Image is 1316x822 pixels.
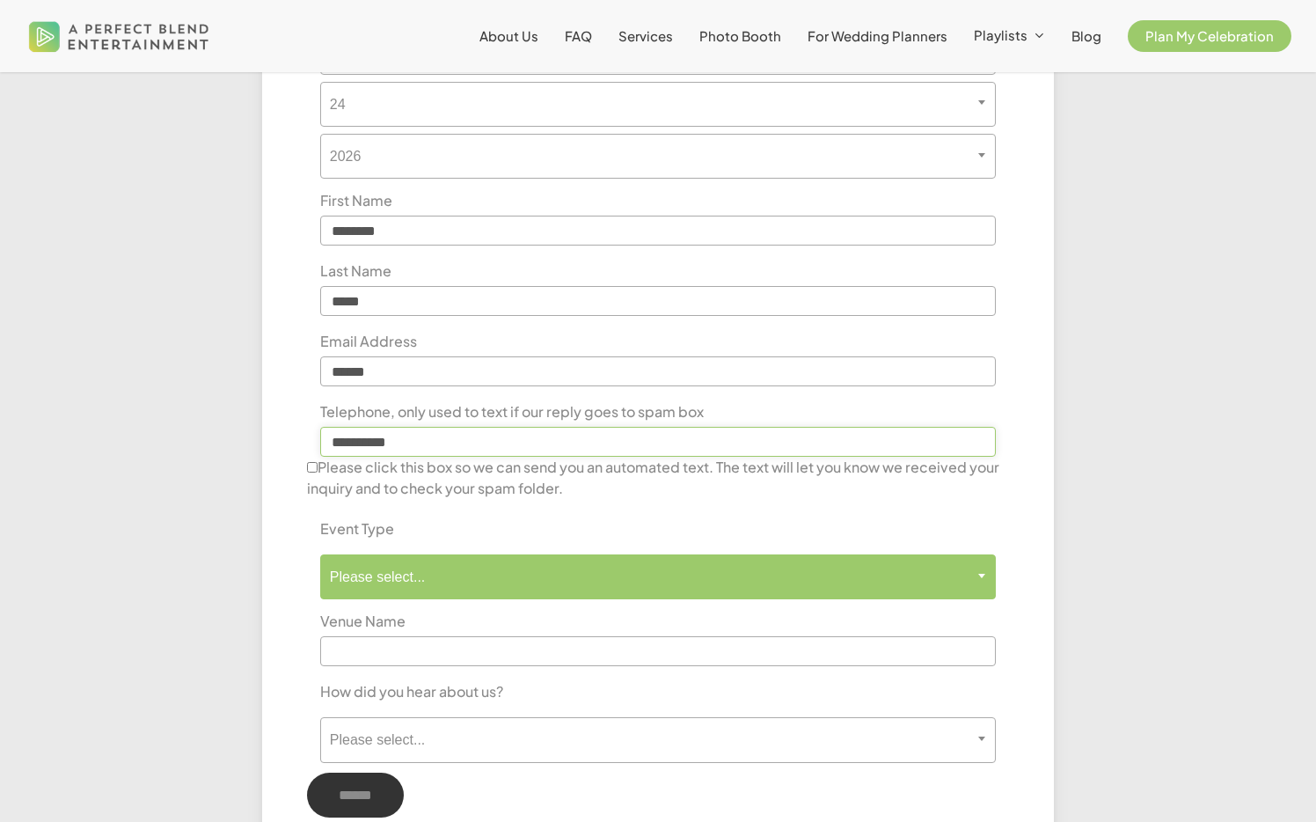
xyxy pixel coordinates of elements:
[307,331,430,352] label: Email Address
[808,29,947,43] a: For Wedding Planners
[307,401,717,422] label: Telephone, only used to text if our reply goes to spam box
[321,148,995,165] span: 2026
[618,29,673,43] a: Services
[307,518,407,539] label: Event Type
[618,27,673,44] span: Services
[320,82,996,127] span: 24
[699,27,781,44] span: Photo Booth
[1128,29,1291,43] a: Plan My Celebration
[321,569,995,585] span: Please select...
[307,681,516,702] label: How did you hear about us?
[565,29,592,43] a: FAQ
[974,28,1045,44] a: Playlists
[699,29,781,43] a: Photo Booth
[307,457,1009,499] label: Please click this box so we can send you an automated text. The text will let you know we receive...
[808,27,947,44] span: For Wedding Planners
[321,96,995,113] span: 24
[307,190,406,211] label: First Name
[974,26,1027,43] span: Playlists
[479,29,538,43] a: About Us
[1071,29,1101,43] a: Blog
[321,731,995,748] span: Please select...
[307,261,405,282] label: Last Name
[320,134,996,179] span: 2026
[307,611,419,632] label: Venue Name
[320,717,996,762] span: Please select...
[1145,27,1274,44] span: Plan My Celebration
[307,462,318,473] input: Please click this box so we can send you an automated text. The text will let you know we receive...
[320,554,996,599] span: Please select...
[479,27,538,44] span: About Us
[565,27,592,44] span: FAQ
[25,7,214,65] img: A Perfect Blend Entertainment
[1071,27,1101,44] span: Blog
